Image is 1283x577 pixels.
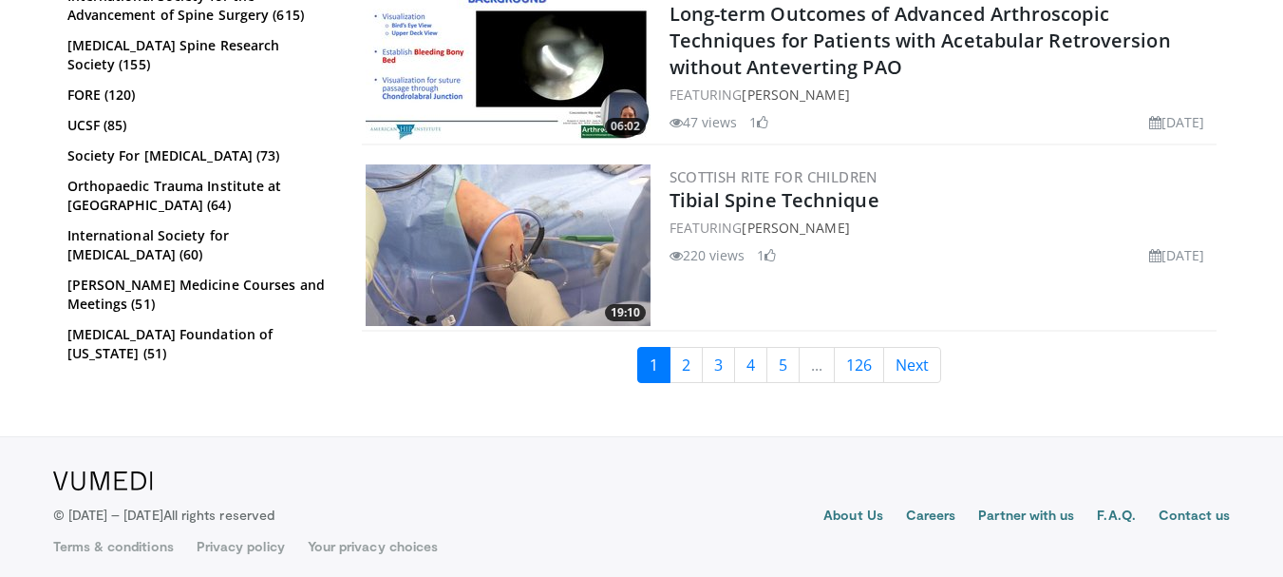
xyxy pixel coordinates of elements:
[53,471,153,490] img: VuMedi Logo
[670,1,1171,80] a: Long-term Outcomes of Advanced Arthroscopic Techniques for Patients with Acetabular Retroversion ...
[766,347,800,383] a: 5
[742,219,849,237] a: [PERSON_NAME]
[834,347,884,383] a: 126
[53,537,174,556] a: Terms & conditions
[67,226,329,264] a: International Society for [MEDICAL_DATA] (60)
[197,537,285,556] a: Privacy policy
[163,507,274,523] span: All rights reserved
[742,86,849,104] a: [PERSON_NAME]
[1149,245,1205,265] li: [DATE]
[605,304,646,321] span: 19:10
[605,118,646,135] span: 06:02
[53,506,275,525] p: © [DATE] – [DATE]
[1149,112,1205,132] li: [DATE]
[823,506,883,529] a: About Us
[308,537,438,556] a: Your privacy choices
[670,112,738,132] li: 47 views
[978,506,1074,529] a: Partner with us
[67,146,329,165] a: Society For [MEDICAL_DATA] (73)
[67,325,329,363] a: [MEDICAL_DATA] Foundation of [US_STATE] (51)
[670,347,703,383] a: 2
[670,167,878,186] a: Scottish Rite for Children
[1159,506,1231,529] a: Contact us
[883,347,941,383] a: Next
[757,245,776,265] li: 1
[67,116,329,135] a: UCSF (85)
[670,245,745,265] li: 220 views
[734,347,767,383] a: 4
[670,187,879,213] a: Tibial Spine Technique
[1097,506,1135,529] a: F.A.Q.
[906,506,956,529] a: Careers
[67,86,329,105] a: FORE (120)
[67,36,329,74] a: [MEDICAL_DATA] Spine Research Society (155)
[67,177,329,215] a: Orthopaedic Trauma Institute at [GEOGRAPHIC_DATA] (64)
[702,347,735,383] a: 3
[670,85,1213,105] div: FEATURING
[670,218,1213,238] div: FEATURING
[637,347,670,383] a: 1
[366,164,651,326] img: 72072baa-f7ef-40a9-940b-5837a7700605.300x170_q85_crop-smart_upscale.jpg
[366,164,651,326] a: 19:10
[67,276,329,314] a: [PERSON_NAME] Medicine Courses and Meetings (51)
[362,347,1217,383] nav: Search results pages
[749,112,768,132] li: 1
